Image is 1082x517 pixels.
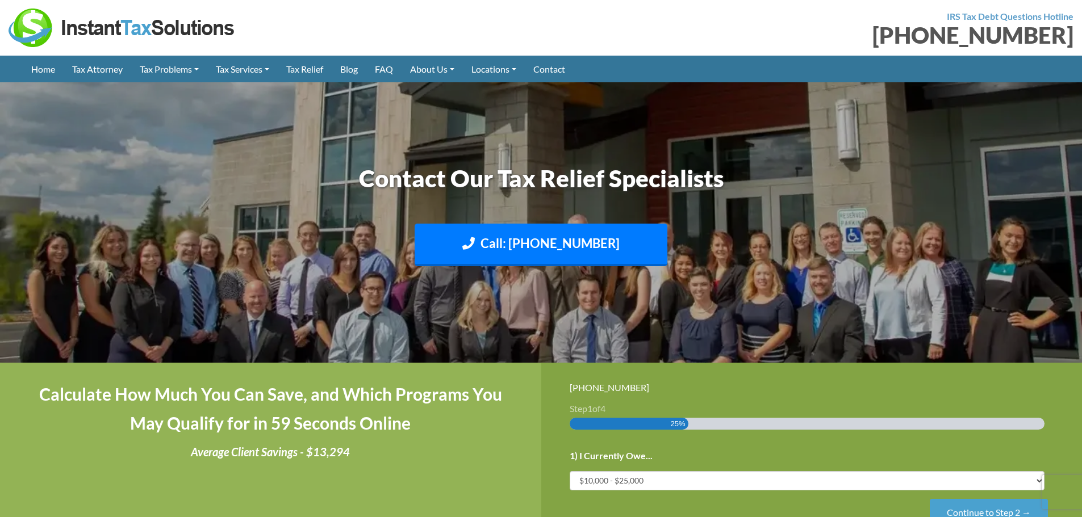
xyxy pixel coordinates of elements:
h4: Calculate How Much You Can Save, and Which Programs You May Qualify for in 59 Seconds Online [28,380,513,438]
h3: Step of [570,404,1054,413]
a: Blog [332,56,366,82]
h1: Contact Our Tax Relief Specialists [226,162,857,195]
i: Average Client Savings - $13,294 [191,445,350,459]
a: Contact [525,56,574,82]
a: Tax Problems [131,56,207,82]
a: Home [23,56,64,82]
span: 4 [600,403,605,414]
span: 1 [587,403,592,414]
a: Instant Tax Solutions Logo [9,21,236,32]
img: Instant Tax Solutions Logo [9,9,236,47]
a: Call: [PHONE_NUMBER] [415,224,667,266]
a: FAQ [366,56,402,82]
div: [PHONE_NUMBER] [570,380,1054,395]
a: Locations [463,56,525,82]
a: Tax Services [207,56,278,82]
strong: IRS Tax Debt Questions Hotline [947,11,1073,22]
label: 1) I Currently Owe... [570,450,653,462]
a: Tax Attorney [64,56,131,82]
span: 25% [671,418,686,430]
a: Tax Relief [278,56,332,82]
a: About Us [402,56,463,82]
div: [PHONE_NUMBER] [550,24,1074,47]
